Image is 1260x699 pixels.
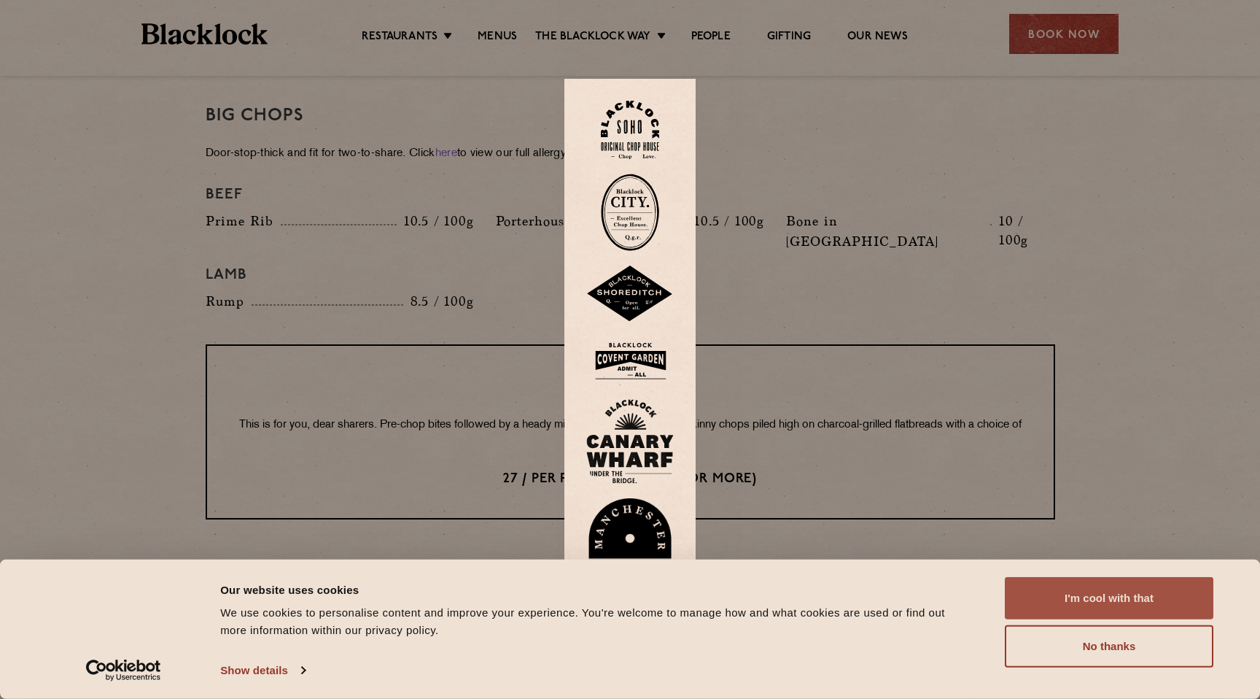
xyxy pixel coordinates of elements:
button: No thanks [1005,625,1213,668]
img: Soho-stamp-default.svg [601,101,659,160]
img: BL_CW_Logo_Website.svg [586,399,674,484]
div: Our website uses cookies [220,581,972,598]
img: BLA_1470_CoventGarden_Website_Solid.svg [586,337,674,385]
img: Shoreditch-stamp-v2-default.svg [586,266,674,323]
a: Show details [220,660,305,681]
img: City-stamp-default.svg [601,174,659,251]
a: Usercentrics Cookiebot - opens in a new window [60,660,187,681]
img: BL_Manchester_Logo-bleed.png [586,498,674,599]
button: I'm cool with that [1005,577,1213,619]
div: We use cookies to personalise content and improve your experience. You're welcome to manage how a... [220,604,972,639]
